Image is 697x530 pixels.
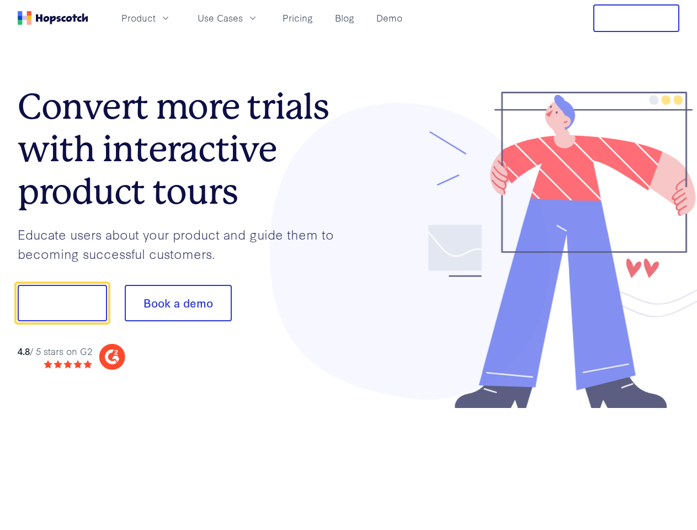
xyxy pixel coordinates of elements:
[125,285,232,321] button: Book a demo
[18,86,349,213] h1: Convert more trials with interactive product tours
[18,225,349,263] p: Educate users about your product and guide them to becoming successful customers.
[18,344,30,357] strong: 4.8
[372,9,407,27] a: Demo
[115,9,178,27] button: Product
[191,9,265,27] button: Use Cases
[121,11,156,25] span: Product
[18,344,92,358] div: / 5 stars on G2
[593,4,679,32] button: Free Trial
[278,9,317,27] a: Pricing
[331,9,359,27] a: Blog
[18,285,107,321] button: Show me!
[198,11,243,25] span: Use Cases
[18,11,88,25] a: Home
